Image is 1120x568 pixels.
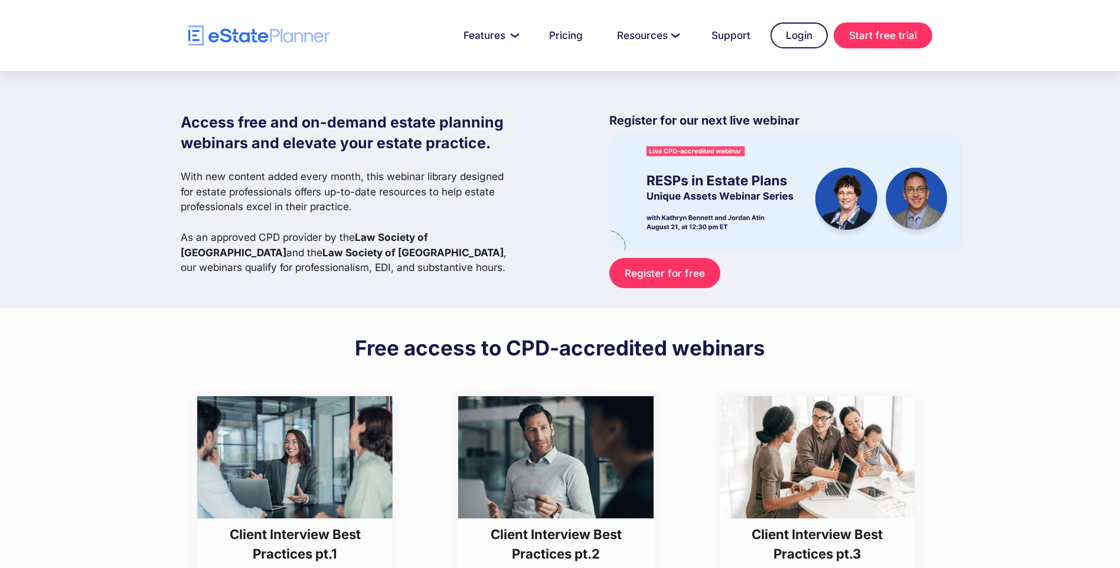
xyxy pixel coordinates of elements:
[355,335,765,361] h2: Free access to CPD-accredited webinars
[770,22,828,48] a: Login
[609,135,960,250] img: eState Academy webinar
[609,258,720,288] a: Register for free
[697,24,765,47] a: Support
[181,231,428,259] strong: Law Society of [GEOGRAPHIC_DATA]
[535,24,597,47] a: Pricing
[214,524,377,564] h3: Client Interview Best Practices pt.1
[736,524,899,564] h3: Client Interview Best Practices pt.3
[475,524,638,564] h3: Client Interview Best Practices pt.2
[181,169,516,275] p: With new content added every month, this webinar library designed for estate professionals offers...
[322,246,504,259] strong: Law Society of [GEOGRAPHIC_DATA]
[609,112,960,135] p: Register for our next live webinar
[188,25,330,46] a: home
[603,24,691,47] a: Resources
[181,112,516,154] h1: Access free and on-demand estate planning webinars and elevate your estate practice.
[449,24,529,47] a: Features
[834,22,932,48] a: Start free trial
